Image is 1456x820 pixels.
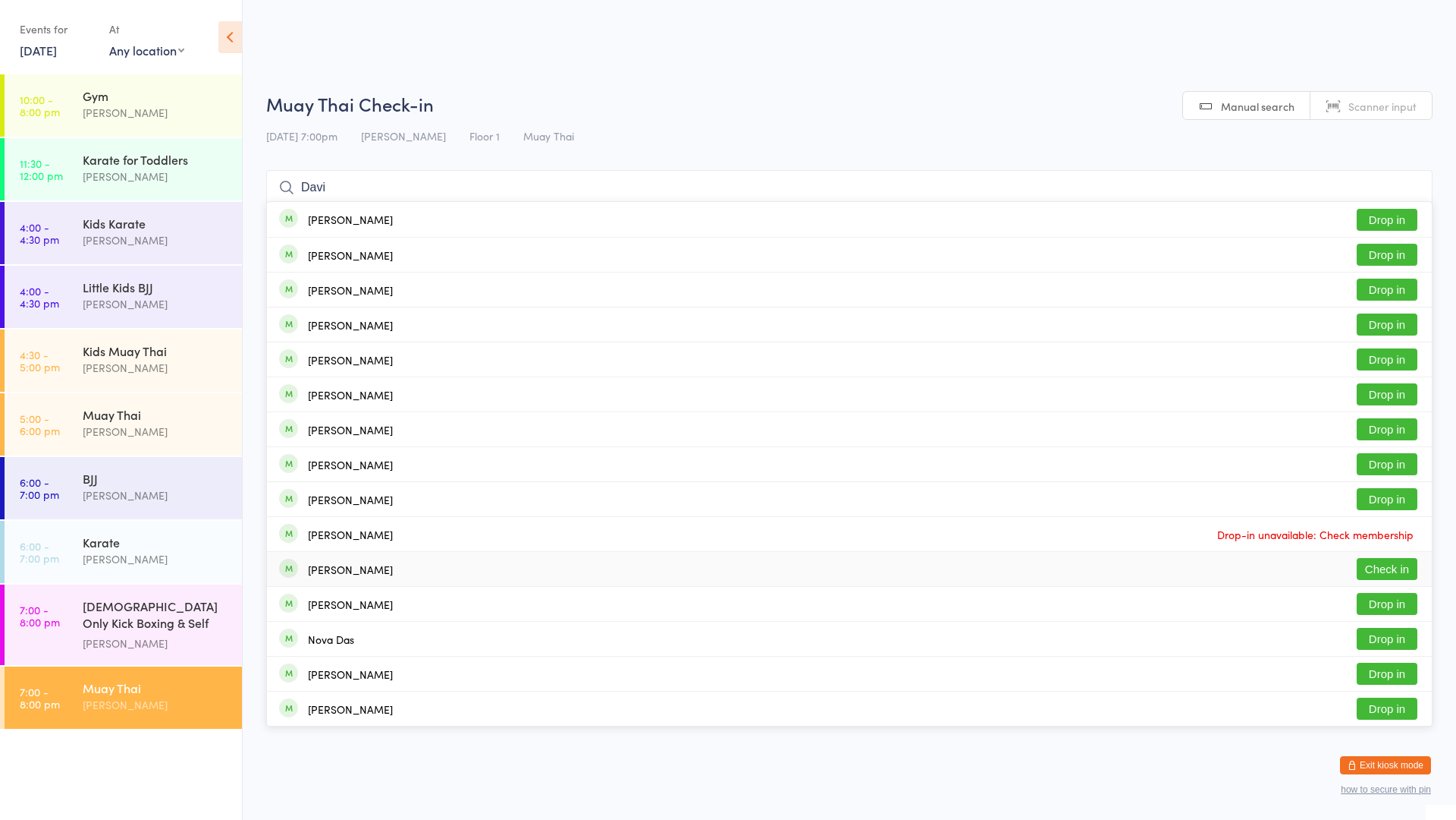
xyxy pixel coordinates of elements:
div: [PERSON_NAME] [83,104,229,121]
div: [PERSON_NAME] [83,232,229,249]
time: 7:00 - 8:00 pm [20,604,60,628]
div: [PERSON_NAME] [308,668,393,680]
div: Gym [83,87,229,104]
div: BJJ [83,470,229,487]
a: [DATE] [20,42,57,58]
div: [PERSON_NAME] [83,359,229,377]
span: Floor 1 [469,128,500,143]
time: 6:00 - 7:00 pm [20,476,59,500]
div: [PERSON_NAME] [308,563,393,576]
div: [PERSON_NAME] [83,423,229,440]
a: 4:00 -4:30 pmLittle Kids BJJ[PERSON_NAME] [5,266,242,328]
button: Exit kiosk mode [1340,756,1431,774]
div: [PERSON_NAME] [83,696,229,714]
div: Karate for Toddlers [83,151,229,168]
button: Drop in [1357,314,1417,336]
a: 4:00 -4:30 pmKids Karate[PERSON_NAME] [5,202,242,264]
div: [DEMOGRAPHIC_DATA] Only Kick Boxing & Self Defence [83,598,229,635]
a: 7:00 -8:00 pm[DEMOGRAPHIC_DATA] Only Kick Boxing & Self Defence[PERSON_NAME] [5,585,242,665]
div: [PERSON_NAME] [308,354,393,366]
span: Scanner input [1348,99,1417,114]
a: 6:00 -7:00 pmKarate[PERSON_NAME] [5,521,242,583]
span: Muay Thai [523,128,574,143]
div: Any location [109,42,184,58]
a: 4:30 -5:00 pmKids Muay Thai[PERSON_NAME] [5,330,242,392]
div: Kids Muay Thai [83,342,229,359]
div: [PERSON_NAME] [308,528,393,541]
div: Little Kids BJJ [83,279,229,295]
a: 6:00 -7:00 pmBJJ[PERSON_NAME] [5,457,242,519]
div: [PERSON_NAME] [308,494,393,506]
div: Muay Thai [83,406,229,423]
time: 11:30 - 12:00 pm [20,157,63,181]
div: Events for [20,17,94,42]
h2: Muay Thai Check-in [266,91,1432,116]
div: [PERSON_NAME] [83,550,229,568]
div: [PERSON_NAME] [308,389,393,401]
time: 6:00 - 7:00 pm [20,540,59,564]
div: [PERSON_NAME] [83,487,229,504]
a: 5:00 -6:00 pmMuay Thai[PERSON_NAME] [5,393,242,456]
button: Drop in [1357,244,1417,266]
a: 10:00 -8:00 pmGym[PERSON_NAME] [5,74,242,137]
div: Muay Thai [83,680,229,696]
div: [PERSON_NAME] [83,168,229,185]
button: Drop in [1357,698,1417,720]
input: Search [266,170,1432,205]
div: [PERSON_NAME] [308,703,393,715]
button: Drop in [1357,383,1417,405]
div: [PERSON_NAME] [308,319,393,331]
button: Drop in [1357,348,1417,371]
button: Drop in [1357,593,1417,615]
button: Drop in [1357,209,1417,231]
time: 7:00 - 8:00 pm [20,686,60,710]
button: how to secure with pin [1341,784,1431,795]
button: Drop in [1357,488,1417,510]
time: 4:00 - 4:30 pm [20,285,59,309]
div: [PERSON_NAME] [308,213,393,225]
time: 5:00 - 6:00 pm [20,412,60,437]
div: [PERSON_NAME] [308,249,393,261]
div: Karate [83,534,229,550]
a: 7:00 -8:00 pmMuay Thai[PERSON_NAME] [5,667,242,729]
a: 11:30 -12:00 pmKarate for Toddlers[PERSON_NAME] [5,138,242,200]
time: 4:30 - 5:00 pm [20,348,60,373]
button: Drop in [1357,279,1417,301]
div: [PERSON_NAME] [308,424,393,436]
span: Manual search [1221,99,1294,114]
div: Nova Das [308,633,354,645]
time: 10:00 - 8:00 pm [20,93,60,118]
span: [DATE] 7:00pm [266,128,337,143]
button: Drop in [1357,453,1417,475]
time: 4:00 - 4:30 pm [20,221,59,245]
span: [PERSON_NAME] [361,128,446,143]
div: [PERSON_NAME] [308,284,393,296]
div: [PERSON_NAME] [83,295,229,313]
button: Drop in [1357,418,1417,440]
span: Drop-in unavailable: Check membership [1213,523,1417,546]
button: Drop in [1357,628,1417,650]
div: [PERSON_NAME] [308,459,393,471]
button: Check in [1357,558,1417,580]
div: [PERSON_NAME] [308,598,393,610]
div: [PERSON_NAME] [83,635,229,652]
button: Drop in [1357,663,1417,685]
div: Kids Karate [83,215,229,232]
div: At [109,17,184,42]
